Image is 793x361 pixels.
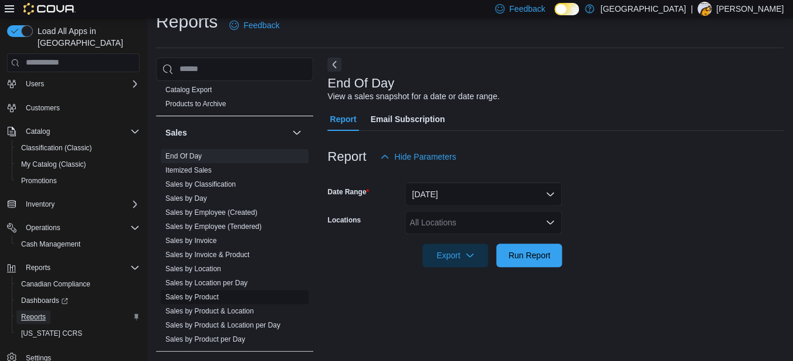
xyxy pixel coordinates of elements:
[16,326,87,340] a: [US_STATE] CCRS
[165,278,248,288] span: Sales by Location per Day
[21,239,80,249] span: Cash Management
[16,293,140,308] span: Dashboards
[26,200,55,209] span: Inventory
[12,156,144,173] button: My Catalog (Classic)
[375,145,460,168] button: Hide Parameters
[697,2,711,16] div: Heather Whitfield
[33,25,140,49] span: Load All Apps in [GEOGRAPHIC_DATA]
[716,2,784,16] p: [PERSON_NAME]
[405,183,562,206] button: [DATE]
[394,151,456,163] span: Hide Parameters
[327,90,499,103] div: View a sales snapshot for a date or date range.
[165,166,212,175] span: Itemized Sales
[165,99,226,109] span: Products to Archive
[21,160,86,169] span: My Catalog (Classic)
[16,174,62,188] a: Promotions
[165,292,219,302] span: Sales by Product
[600,2,686,16] p: [GEOGRAPHIC_DATA]
[496,244,562,267] button: Run Report
[165,237,216,245] a: Sales by Invoice
[12,325,144,342] button: [US_STATE] CCRS
[165,166,212,174] a: Itemized Sales
[2,220,144,236] button: Operations
[327,150,366,164] h3: Report
[16,237,85,251] a: Cash Management
[165,293,219,301] a: Sales by Product
[12,276,144,292] button: Canadian Compliance
[165,152,202,160] a: End Of Day
[21,261,140,275] span: Reports
[165,320,280,330] span: Sales by Product & Location per Day
[165,180,236,189] span: Sales by Classification
[21,279,90,289] span: Canadian Compliance
[21,329,82,338] span: [US_STATE] CCRS
[16,310,140,324] span: Reports
[21,143,92,153] span: Classification (Classic)
[327,187,369,197] label: Date Range
[165,335,245,343] a: Sales by Product per Day
[16,141,140,155] span: Classification (Classic)
[165,100,226,108] a: Products to Archive
[26,223,60,232] span: Operations
[21,221,65,235] button: Operations
[21,124,55,139] button: Catalog
[21,176,57,185] span: Promotions
[545,218,555,227] button: Open list of options
[26,263,50,272] span: Reports
[165,127,187,139] h3: Sales
[12,140,144,156] button: Classification (Classic)
[327,76,394,90] h3: End Of Day
[165,265,221,273] a: Sales by Location
[156,83,313,116] div: Products
[21,197,140,211] span: Inventory
[156,149,313,351] div: Sales
[21,197,59,211] button: Inventory
[165,264,221,274] span: Sales by Location
[16,310,50,324] a: Reports
[165,194,207,203] span: Sales by Day
[26,127,50,136] span: Catalog
[165,208,257,217] span: Sales by Employee (Created)
[165,335,245,344] span: Sales by Product per Day
[243,19,279,31] span: Feedback
[165,307,254,315] a: Sales by Product & Location
[165,208,257,217] a: Sales by Employee (Created)
[16,237,140,251] span: Cash Management
[16,174,140,188] span: Promotions
[21,101,65,115] a: Customers
[690,2,693,16] p: |
[21,221,140,235] span: Operations
[12,173,144,189] button: Promotions
[23,3,76,15] img: Cova
[165,222,262,231] a: Sales by Employee (Tendered)
[2,123,144,140] button: Catalog
[165,86,212,94] a: Catalog Export
[21,261,55,275] button: Reports
[327,58,341,72] button: Next
[12,292,144,309] a: Dashboards
[21,77,49,91] button: Users
[12,309,144,325] button: Reports
[16,141,97,155] a: Classification (Classic)
[290,126,304,140] button: Sales
[165,127,287,139] button: Sales
[2,196,144,212] button: Inventory
[554,3,579,15] input: Dark Mode
[165,250,249,259] span: Sales by Invoice & Product
[21,100,140,115] span: Customers
[16,277,95,291] a: Canadian Compliance
[165,279,248,287] a: Sales by Location per Day
[156,10,218,33] h1: Reports
[26,79,44,89] span: Users
[16,293,73,308] a: Dashboards
[2,76,144,92] button: Users
[26,103,60,113] span: Customers
[330,107,356,131] span: Report
[165,85,212,95] span: Catalog Export
[554,15,555,16] span: Dark Mode
[422,244,488,267] button: Export
[371,107,445,131] span: Email Subscription
[16,157,91,171] a: My Catalog (Classic)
